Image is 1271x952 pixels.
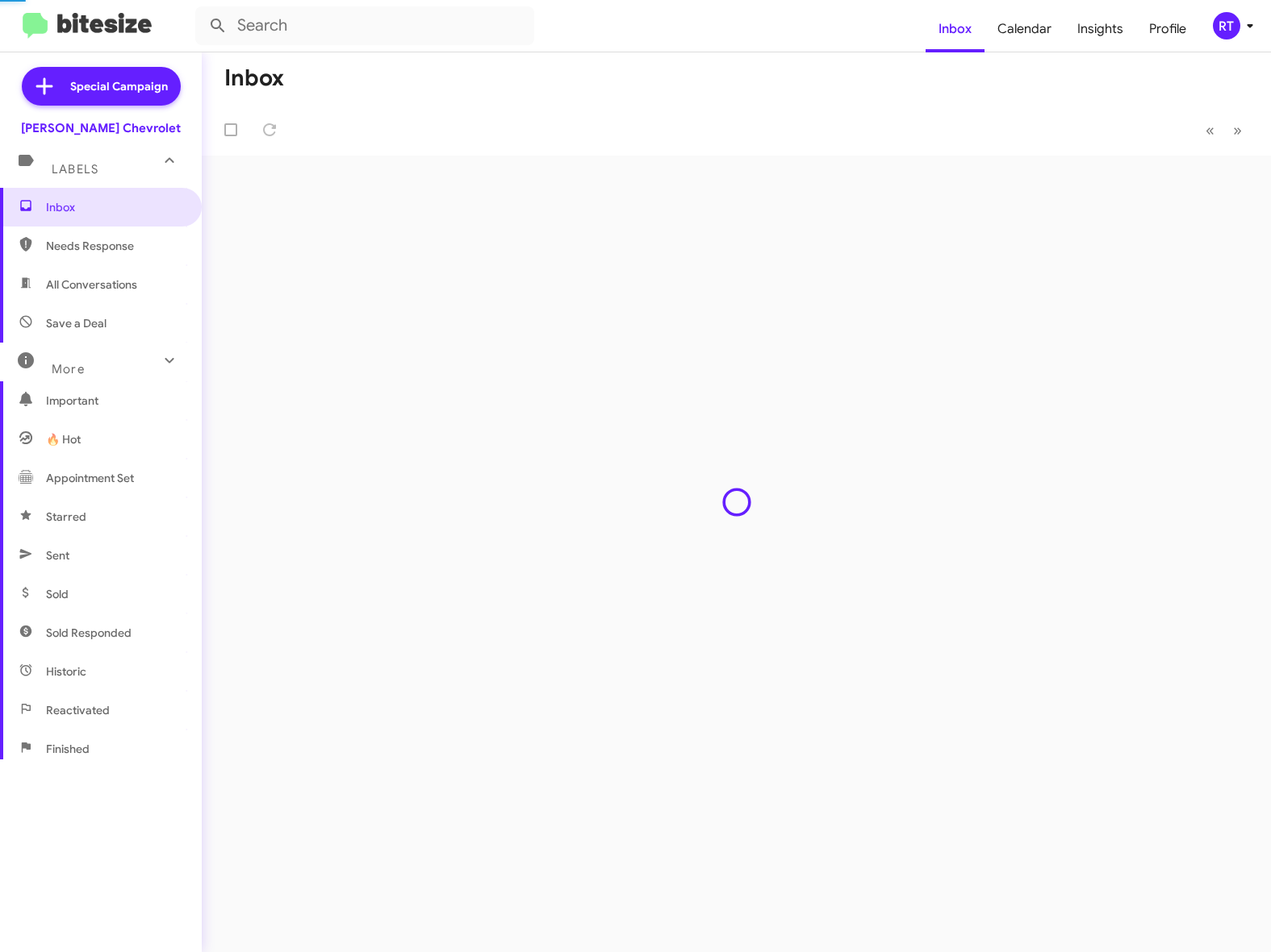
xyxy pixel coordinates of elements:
[1064,6,1136,52] a: Insights
[22,67,181,106] a: Special Campaign
[46,470,134,486] span: Appointment Set
[52,362,85,376] span: More
[46,625,132,641] span: Sold Responded
[46,199,183,215] span: Inbox
[1213,12,1240,39] div: RT
[1199,12,1253,39] button: RT
[46,393,183,409] span: Important
[1196,114,1224,147] button: Previous
[1206,120,1215,140] span: «
[224,65,284,91] h1: Inbox
[70,78,168,94] span: Special Campaign
[1223,114,1252,147] button: Next
[985,6,1064,52] a: Calendar
[46,238,183,254] span: Needs Response
[21,120,181,136] div: [PERSON_NAME] Chevrolet
[1136,6,1199,52] a: Profile
[46,586,69,602] span: Sold
[46,431,81,447] span: 🔥 Hot
[1233,120,1242,140] span: »
[46,663,86,680] span: Historic
[926,6,985,52] a: Inbox
[1197,114,1252,147] nav: Page navigation example
[52,162,98,177] span: Labels
[46,315,107,331] span: Save a Deal
[195,6,534,45] input: Search
[46,702,110,718] span: Reactivated
[46,741,90,757] span: Finished
[46,276,137,293] span: All Conversations
[46,509,86,525] span: Starred
[46,547,69,563] span: Sent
